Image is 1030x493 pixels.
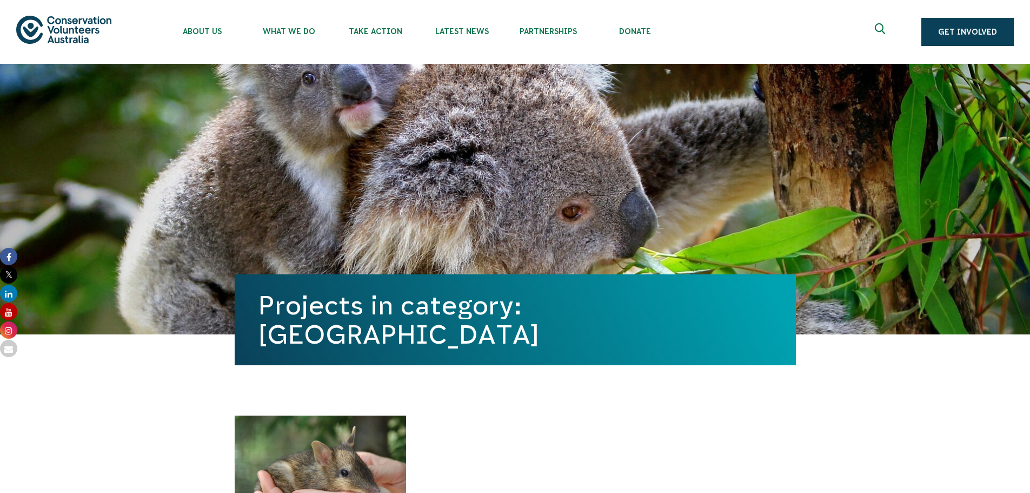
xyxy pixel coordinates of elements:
[332,27,418,36] span: Take Action
[505,27,592,36] span: Partnerships
[868,19,894,45] button: Expand search box Close search box
[921,18,1014,46] a: Get Involved
[159,27,245,36] span: About Us
[258,291,772,349] h1: Projects in category: [GEOGRAPHIC_DATA]
[245,27,332,36] span: What We Do
[875,23,888,41] span: Expand search box
[592,27,678,36] span: Donate
[418,27,505,36] span: Latest News
[16,16,111,43] img: logo.svg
